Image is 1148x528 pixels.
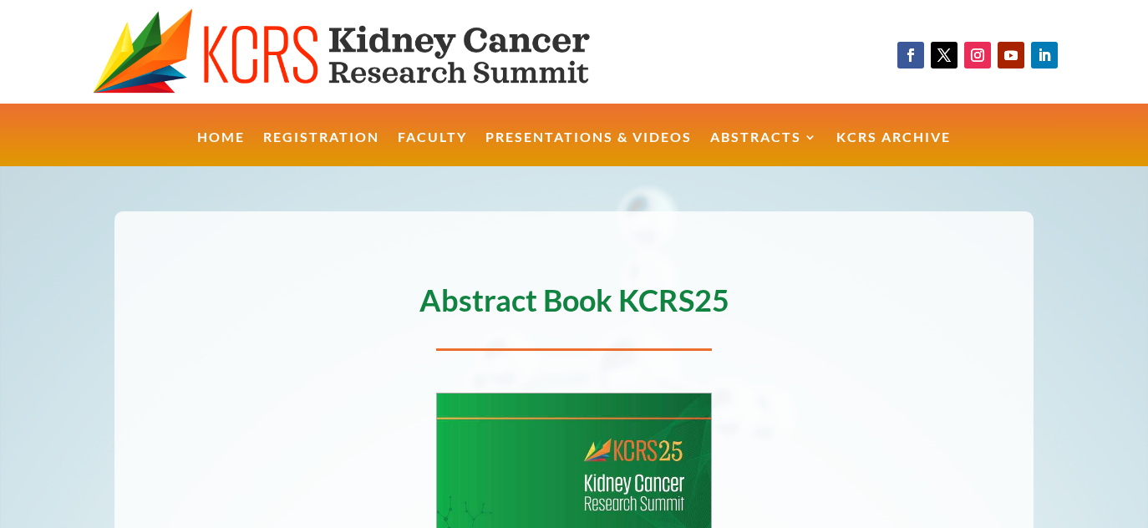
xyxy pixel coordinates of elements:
[485,131,692,167] a: Presentations & Videos
[931,42,958,69] a: Follow on X
[964,42,991,69] a: Follow on Instagram
[197,131,245,167] a: Home
[398,131,467,167] a: Faculty
[836,131,951,167] a: KCRS Archive
[1031,42,1058,69] a: Follow on LinkedIn
[998,42,1024,69] a: Follow on Youtube
[93,8,651,95] img: KCRS generic logo wide
[114,285,1033,323] h1: Abstract Book KCRS25
[897,42,924,69] a: Follow on Facebook
[263,131,379,167] a: Registration
[710,131,818,167] a: Abstracts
